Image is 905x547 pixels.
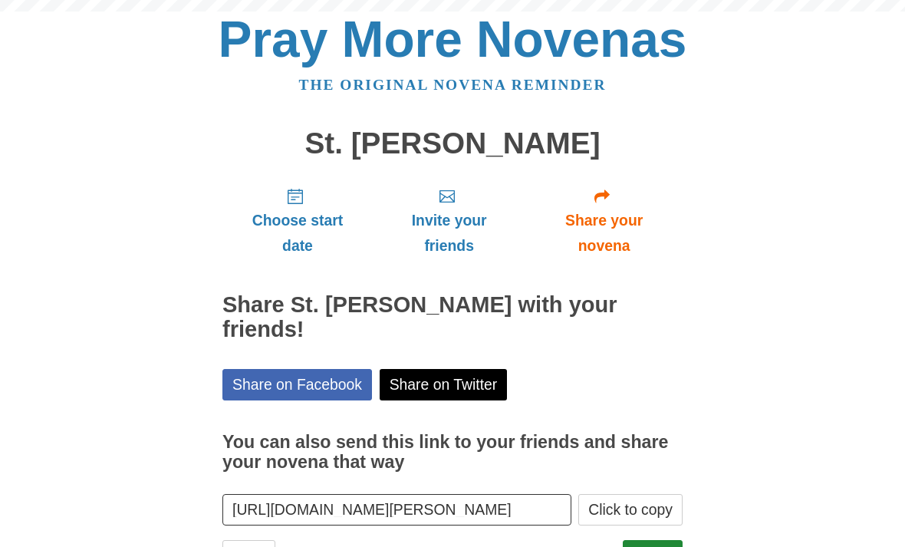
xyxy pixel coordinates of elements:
[388,208,510,259] span: Invite your friends
[222,175,373,266] a: Choose start date
[578,494,683,526] button: Click to copy
[299,77,607,93] a: The original novena reminder
[373,175,525,266] a: Invite your friends
[222,369,372,400] a: Share on Facebook
[525,175,683,266] a: Share your novena
[380,369,508,400] a: Share on Twitter
[222,293,683,342] h2: Share St. [PERSON_NAME] with your friends!
[219,11,687,68] a: Pray More Novenas
[541,208,667,259] span: Share your novena
[222,433,683,472] h3: You can also send this link to your friends and share your novena that way
[238,208,357,259] span: Choose start date
[222,127,683,160] h1: St. [PERSON_NAME]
